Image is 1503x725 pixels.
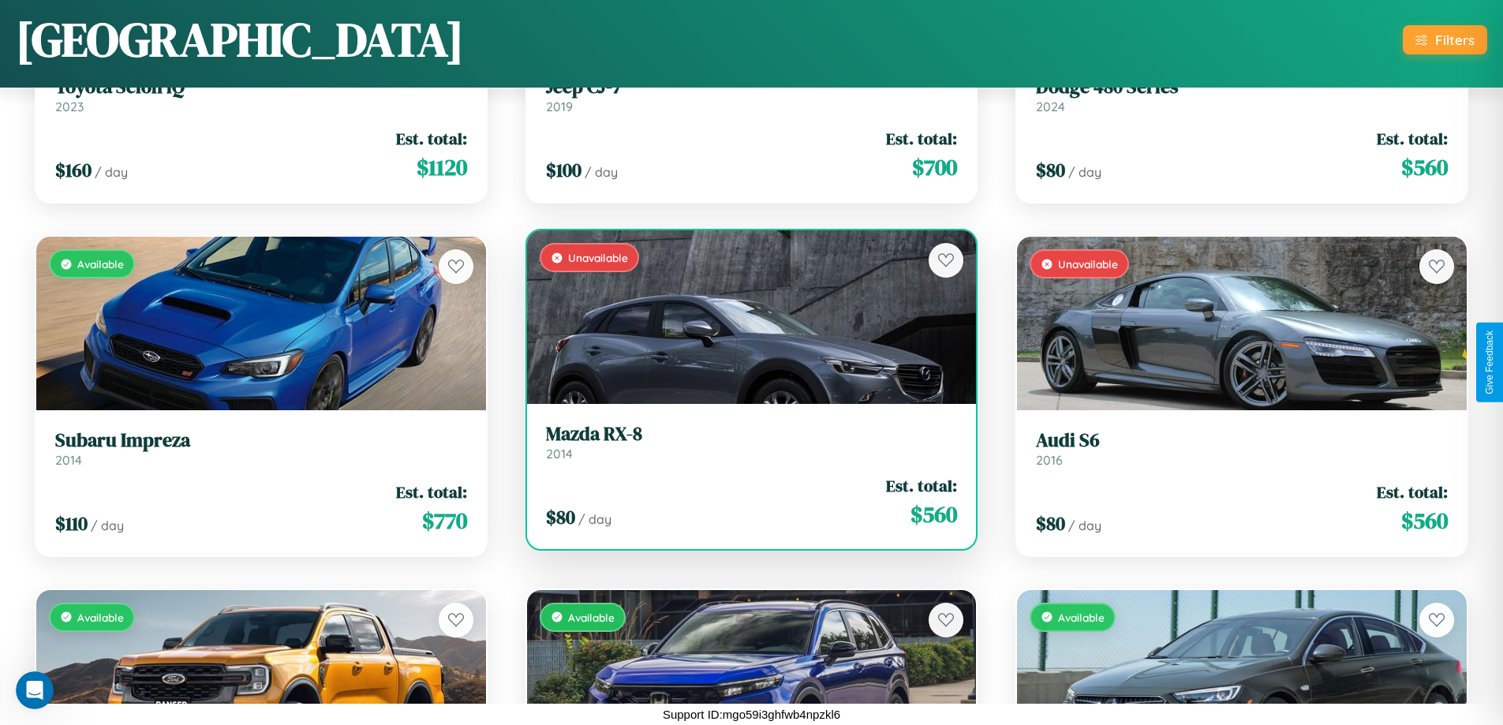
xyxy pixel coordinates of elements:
div: Give Feedback [1484,331,1495,394]
a: Audi S62016 [1036,429,1448,468]
a: Dodge 480 Series2024 [1036,76,1448,114]
span: $ 770 [422,505,467,536]
h3: Subaru Impreza [55,429,467,452]
span: $ 560 [1401,505,1448,536]
a: Toyota Scion iQ2023 [55,76,467,114]
h3: Dodge 480 Series [1036,76,1448,99]
span: $ 80 [1036,157,1065,183]
span: Unavailable [568,251,628,264]
span: $ 560 [1401,151,1448,183]
span: $ 160 [55,157,92,183]
span: / day [1068,164,1101,180]
span: / day [91,518,124,533]
h3: Jeep CJ-7 [546,76,958,99]
span: Available [568,611,615,624]
span: $ 80 [546,504,575,530]
span: Est. total: [396,480,467,503]
span: / day [95,164,128,180]
h3: Mazda RX-8 [546,423,958,446]
span: 2016 [1036,452,1063,468]
span: $ 560 [910,499,957,530]
h1: [GEOGRAPHIC_DATA] [16,7,464,72]
span: Est. total: [396,127,467,150]
iframe: Intercom live chat [16,671,54,709]
h3: Audi S6 [1036,429,1448,452]
span: 2019 [546,99,573,114]
span: Est. total: [1377,480,1448,503]
span: Est. total: [886,474,957,497]
div: Filters [1435,32,1475,48]
span: / day [585,164,618,180]
span: 2024 [1036,99,1065,114]
span: / day [578,511,611,527]
a: Mazda RX-82014 [546,423,958,462]
span: Unavailable [1058,257,1118,271]
span: $ 700 [912,151,957,183]
span: $ 1120 [417,151,467,183]
p: Support ID: mgo59i3ghfwb4npzkl6 [663,704,840,725]
span: $ 110 [55,510,88,536]
span: Est. total: [886,127,957,150]
span: / day [1068,518,1101,533]
a: Jeep CJ-72019 [546,76,958,114]
span: Available [1058,611,1105,624]
button: Filters [1403,25,1487,54]
span: 2014 [546,446,573,462]
span: 2014 [55,452,82,468]
span: Est. total: [1377,127,1448,150]
span: $ 80 [1036,510,1065,536]
a: Subaru Impreza2014 [55,429,467,468]
span: Available [77,257,124,271]
span: 2023 [55,99,84,114]
span: $ 100 [546,157,581,183]
h3: Toyota Scion iQ [55,76,467,99]
span: Available [77,611,124,624]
